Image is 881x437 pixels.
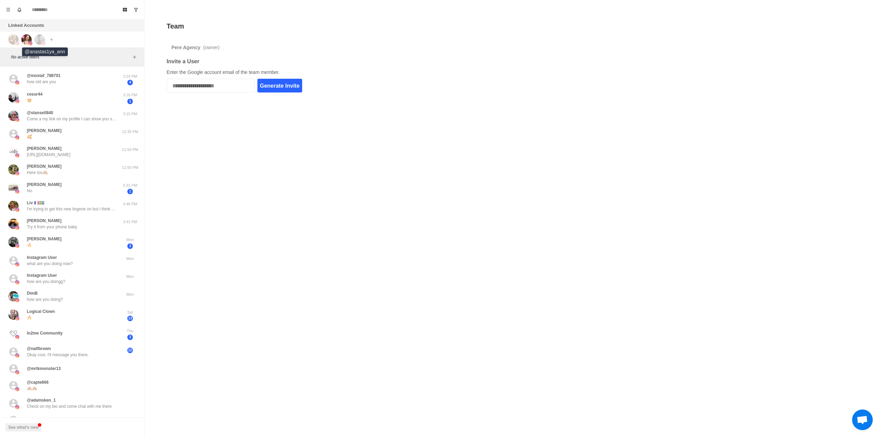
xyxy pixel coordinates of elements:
[15,244,19,248] img: picture
[27,91,42,97] p: cesur44
[121,92,139,98] p: 3:16 PM
[15,335,19,339] img: picture
[15,226,19,230] img: picture
[8,309,19,320] img: picture
[27,290,38,296] p: DimB
[27,296,63,303] p: how are you doing?
[8,219,19,229] img: picture
[15,262,19,266] img: picture
[27,206,116,212] p: I'm trying to get this new lingerie on but i think my ass a little bit fatter than i thought
[8,164,19,175] img: picture
[15,41,19,45] img: picture
[127,80,133,85] span: 4
[8,22,44,29] p: Linked Accounts
[15,80,19,85] img: picture
[34,34,45,45] img: picture
[203,44,219,51] span: ( owner )
[121,292,139,297] p: Mon
[15,189,19,194] img: picture
[27,261,73,267] p: what are you doing now?
[27,134,32,140] p: 🥰
[21,34,32,45] img: picture
[15,387,19,391] img: picture
[27,224,77,230] p: Try it from your phone baby
[8,146,19,157] img: picture
[27,308,55,315] p: Logical Clown
[127,348,133,353] span: 22
[852,409,873,430] div: Open chat
[27,417,63,423] p: @anastas1ya_ann
[121,74,139,79] p: 3:24 PM
[8,34,19,45] img: picture
[121,237,139,243] p: Mon
[167,22,184,30] h2: Team
[8,92,19,102] img: picture
[47,35,56,44] button: Add account
[27,272,57,278] p: Instagram User
[28,41,32,45] img: picture
[15,135,19,140] img: picture
[15,298,19,302] img: picture
[27,182,62,188] p: [PERSON_NAME]
[15,153,19,157] img: picture
[27,236,62,242] p: [PERSON_NAME]
[27,116,116,122] p: Come a my link on my profile I can show you smth special there for you
[15,118,19,122] img: picture
[27,152,71,158] p: [URL][DOMAIN_NAME]
[8,201,19,211] img: picture
[27,110,53,116] p: @stansell840
[27,278,65,285] p: how are you doingg?
[27,145,62,152] p: [PERSON_NAME]
[27,200,44,206] p: Liv 🇫🇷🇸🇪
[15,171,19,175] img: picture
[27,254,57,261] p: Instagram User
[8,237,19,247] img: picture
[121,256,139,262] p: Mon
[119,4,130,15] button: Board View
[3,4,14,15] button: Menu
[130,4,141,15] button: Show unread conversations
[167,58,199,65] h2: Invite a User
[8,291,19,302] img: picture
[127,189,133,194] span: 1
[27,128,62,134] p: [PERSON_NAME]
[27,352,89,358] p: Okay cool. I'll message you there.
[121,183,139,188] p: 5:31 PM
[121,165,139,171] p: 11:50 PM
[121,201,139,207] p: 4:46 PM
[15,370,19,374] img: picture
[27,218,62,224] p: [PERSON_NAME]
[27,97,32,103] p: 😍
[121,274,139,280] p: Mon
[27,346,51,352] p: @natfbrown
[121,219,139,225] p: 3:41 PM
[127,243,133,249] span: 3
[8,111,19,121] img: picture
[121,111,139,117] p: 3:15 PM
[41,41,45,45] img: picture
[121,328,139,334] p: Thu
[121,147,139,153] p: 11:50 PM
[27,379,49,385] p: @capte666
[6,423,41,431] button: See what's new
[27,79,56,85] p: how old are you
[27,188,32,194] p: No
[121,129,139,135] p: 12:35 PM
[127,335,133,340] span: 3
[27,163,62,170] p: [PERSON_NAME]
[27,315,32,321] p: 🔥
[130,53,139,61] button: Add filters
[15,208,19,212] img: picture
[27,170,48,176] p: Here too🙈
[127,316,133,321] span: 13
[15,99,19,103] img: picture
[121,309,139,315] p: Sat
[8,183,19,193] img: picture
[27,365,61,372] p: @mrtkmonster13
[27,330,63,336] p: In2me Community
[14,4,25,15] button: Notifications
[27,242,32,248] p: 🔥
[15,280,19,284] img: picture
[15,405,19,409] img: picture
[127,99,133,104] span: 1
